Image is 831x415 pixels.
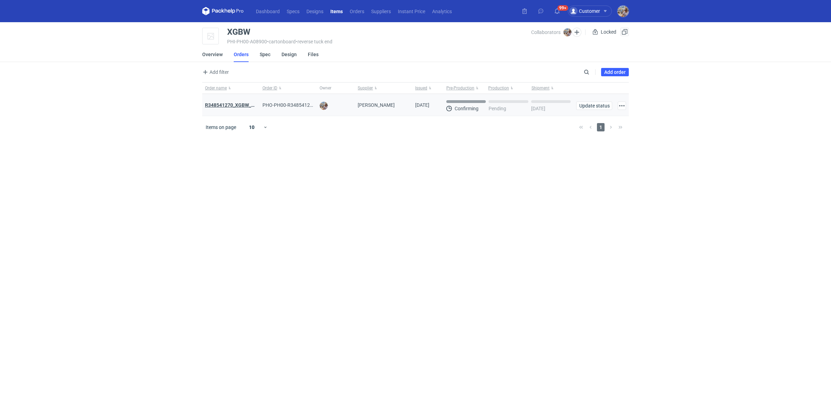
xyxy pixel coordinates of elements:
a: Orders [234,47,249,62]
a: R348541270_XGBW_AYKT [205,102,263,108]
span: • reverse tuck end [296,39,332,44]
button: Issued [412,83,444,94]
span: Supplier [358,85,373,91]
span: Production [488,85,509,91]
span: Owner [320,85,331,91]
span: Shipment [531,85,549,91]
span: Issued [415,85,427,91]
img: Michał Palasek [320,102,328,110]
button: Actions [618,102,626,110]
button: 99+ [552,6,563,17]
p: Confirming [455,106,479,111]
button: Duplicate Item [620,28,629,36]
svg: Packhelp Pro [202,7,244,15]
button: Add filter [201,68,229,76]
button: Shipment [530,83,573,94]
a: Files [308,47,319,62]
button: Customer [568,6,617,17]
div: Werner Kenkel [355,94,412,116]
span: Items on page [206,124,236,131]
img: Michał Palasek [563,28,572,36]
button: Order ID [260,83,317,94]
a: Spec [260,47,270,62]
a: Design [282,47,297,62]
span: Update status [579,103,609,108]
a: Overview [202,47,223,62]
span: [PERSON_NAME] [358,102,395,109]
a: Instant Price [394,7,429,15]
a: Designs [303,7,327,15]
a: Analytics [429,7,455,15]
button: Supplier [355,83,412,94]
a: Orders [346,7,368,15]
div: 10 [241,122,263,132]
span: PHO-PH00-R348541270_XGBW_AYKT [262,102,345,108]
a: Items [327,7,346,15]
div: Locked [591,28,618,36]
p: [DATE] [531,106,545,111]
a: Suppliers [368,7,394,15]
span: 26/09/2025 [415,102,429,108]
button: Edit collaborators [572,28,581,37]
input: Search [582,68,605,76]
span: Order name [205,85,227,91]
a: Specs [283,7,303,15]
div: PHI-PH00-A08900 [227,39,531,44]
button: Update status [576,102,612,110]
button: Pre-Production [444,83,487,94]
span: • cartonboard [267,39,296,44]
a: Add order [601,68,629,76]
a: Dashboard [252,7,283,15]
span: Pre-Production [446,85,474,91]
span: Order ID [262,85,277,91]
div: XGBW [227,28,250,36]
img: Michał Palasek [617,6,629,17]
button: Order name [202,83,260,94]
span: Collaborators [531,29,561,35]
div: Customer [569,7,600,15]
button: Production [487,83,530,94]
p: Pending [489,106,506,111]
span: 1 [597,123,605,131]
